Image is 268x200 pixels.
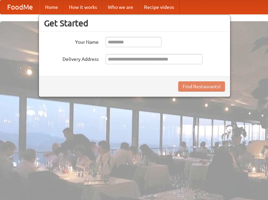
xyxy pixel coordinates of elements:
[44,18,225,28] h3: Get Started
[44,54,99,63] label: Delivery Address
[102,0,139,14] a: Who we are
[178,81,225,92] button: Find Restaurants!
[44,37,99,45] label: Your Name
[0,0,40,14] a: FoodMe
[139,0,180,14] a: Recipe videos
[40,0,64,14] a: Home
[64,0,102,14] a: How it works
